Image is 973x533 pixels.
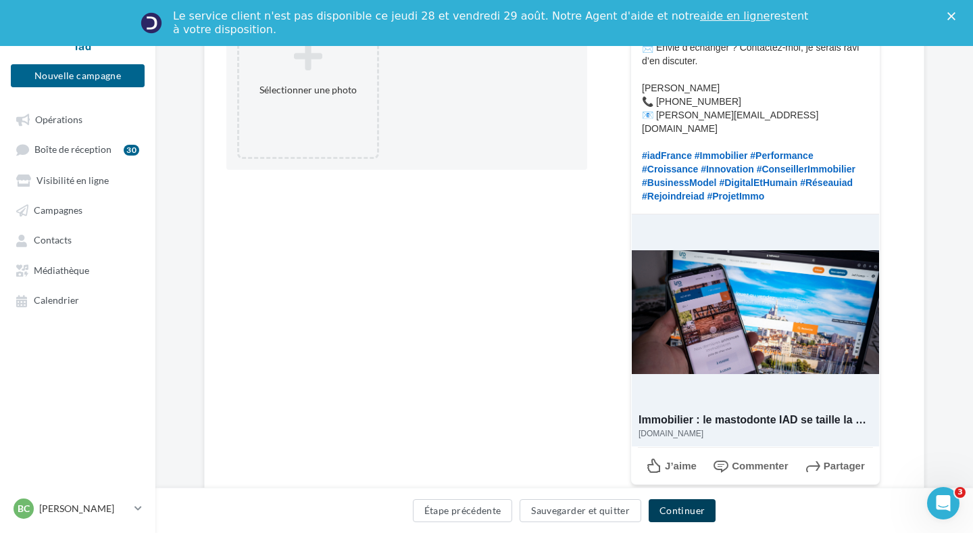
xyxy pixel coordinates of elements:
[927,487,959,519] iframe: Intercom live chat
[750,150,813,161] span: #Performance
[34,204,82,216] span: Campagnes
[36,175,109,186] span: Visibilité en ligne
[639,411,871,428] div: Immobilier : le mastodonte IAD se taille la part du lion
[800,177,853,188] span: #Réseauiad
[141,12,162,34] img: Profile image for Service-Client
[34,295,79,306] span: Calendrier
[665,460,697,471] span: J’aime
[11,64,145,87] button: Nouvelle campagne
[719,177,797,188] span: #DigitalEtHumain
[8,287,147,312] a: Calendrier
[34,264,89,276] span: Médiathèque
[413,499,513,522] button: Étape précédente
[124,145,139,156] div: 30
[8,137,147,162] a: Boîte de réception30
[173,9,811,37] div: Le service client n'est pas disponible ce jeudi 28 et vendredi 29 août. Notre Agent d'aide et not...
[824,460,865,471] span: Partager
[11,496,145,522] a: BC [PERSON_NAME]
[649,499,716,522] button: Continuer
[8,258,147,282] a: Médiathèque
[947,12,961,20] div: Fermer
[8,107,147,131] a: Opérations
[732,460,788,471] span: Commenter
[695,150,748,161] span: #Immobilier
[642,150,692,161] span: #iadFrance
[642,177,716,188] span: #BusinessModel
[701,164,754,175] span: #Innovation
[8,198,147,222] a: Campagnes
[757,164,855,175] span: #ConseillerImmobilier
[35,114,82,125] span: Opérations
[8,227,147,252] a: Contacts
[642,164,698,175] span: #Croissance
[39,502,129,515] p: [PERSON_NAME]
[8,168,147,192] a: Visibilité en ligne
[520,499,641,522] button: Sauvegarder et quitter
[34,144,111,156] span: Boîte de réception
[707,191,764,202] span: #ProjetImmo
[955,487,966,498] span: 3
[639,428,871,440] div: [DOMAIN_NAME]
[18,502,30,515] span: BC
[642,191,705,202] span: #Rejoindreiad
[630,485,880,503] div: La prévisualisation est non-contractuelle
[34,235,72,246] span: Contacts
[700,9,770,22] a: aide en ligne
